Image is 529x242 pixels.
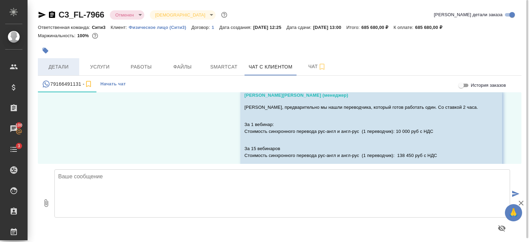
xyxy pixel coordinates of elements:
[153,12,207,18] button: [DEMOGRAPHIC_DATA]
[125,63,158,71] span: Работы
[84,80,93,88] svg: Подписаться
[245,121,478,135] p: За 1 вебинар: Стоимость синхронного перевода рус-англ и англ-рус (1 переводчик): 10 000 руб с НДС
[97,76,129,92] button: Начать чат
[2,141,26,158] a: 3
[2,120,26,137] a: 100
[207,63,240,71] span: Smartcat
[38,76,521,92] div: simple tabs example
[361,25,393,30] p: 685 680,00 ₽
[287,25,313,30] p: Дата сдачи:
[38,43,53,58] button: Добавить тэг
[166,63,199,71] span: Файлы
[249,63,292,71] span: Чат с клиентом
[494,220,510,236] button: Предпросмотр
[59,10,104,19] a: C3_FL-7966
[191,25,212,30] p: Договор:
[508,206,519,220] span: 🙏
[38,33,77,38] p: Маржинальность:
[415,25,447,30] p: 685 680,00 ₽
[220,10,229,19] button: Доп статусы указывают на важность/срочность заказа
[313,25,346,30] p: [DATE] 13:00
[394,25,415,30] p: К оплате:
[150,10,216,20] div: Отменен
[83,63,116,71] span: Услуги
[42,80,93,88] div: 79166491131 (Ксения) - (undefined)
[38,25,92,30] p: Ответственная команда:
[111,25,128,30] p: Клиент:
[42,63,75,71] span: Детали
[100,80,126,88] span: Начать чат
[245,104,478,111] p: [PERSON_NAME], предварительно мы нашли переводчика, который готов работать один. Со ставкой 2 часа.
[110,10,144,20] div: Отменен
[211,25,219,30] p: 1
[91,31,100,40] button: 0.00 RUB;
[38,11,46,19] button: Скопировать ссылку для ЯМессенджера
[245,92,478,99] div: [PERSON_NAME][PERSON_NAME] (менеджер)
[77,33,91,38] p: 100%
[48,11,56,19] button: Скопировать ссылку
[92,25,111,30] p: Сити3
[253,25,287,30] p: [DATE] 12:25
[471,82,506,89] span: История заказов
[11,122,27,129] span: 100
[301,62,334,71] span: Чат
[434,11,502,18] span: [PERSON_NAME] детали заказа
[318,63,326,71] svg: Подписаться
[129,25,191,30] p: Физическое лицо (Сити3)
[346,25,361,30] p: Итого:
[13,143,24,149] span: 3
[113,12,136,18] button: Отменен
[505,204,522,221] button: 🙏
[211,24,219,30] a: 1
[219,25,253,30] p: Дата создания:
[129,24,191,30] a: Физическое лицо (Сити3)
[245,145,478,159] p: За 15 вебинаров Стоимость синхронного перевода рус-англ и англ-рус (1 переводчик): 138 450 руб с НДС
